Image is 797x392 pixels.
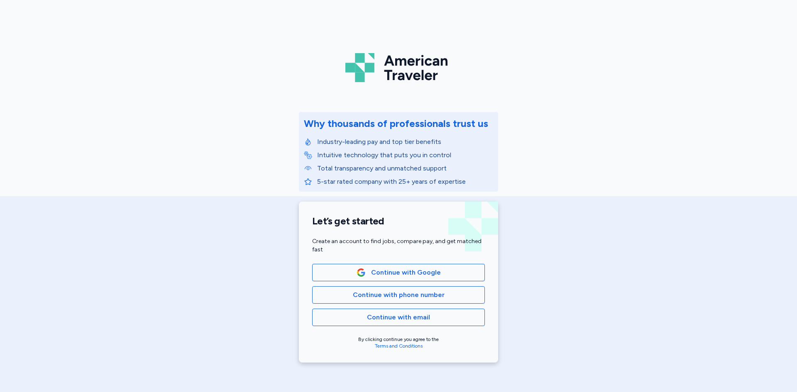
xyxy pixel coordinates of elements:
p: Industry-leading pay and top tier benefits [317,137,493,147]
button: Continue with phone number [312,286,485,304]
a: Terms and Conditions [375,343,423,349]
span: Continue with email [367,312,430,322]
span: Continue with Google [371,268,441,278]
img: Logo [345,50,452,85]
div: By clicking continue you agree to the [312,336,485,349]
img: Google Logo [357,268,366,277]
div: Why thousands of professionals trust us [304,117,488,130]
span: Continue with phone number [353,290,445,300]
p: Total transparency and unmatched support [317,163,493,173]
h1: Let’s get started [312,215,485,227]
button: Google LogoContinue with Google [312,264,485,281]
div: Create an account to find jobs, compare pay, and get matched fast [312,237,485,254]
p: 5-star rated company with 25+ years of expertise [317,177,493,187]
p: Intuitive technology that puts you in control [317,150,493,160]
button: Continue with email [312,309,485,326]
